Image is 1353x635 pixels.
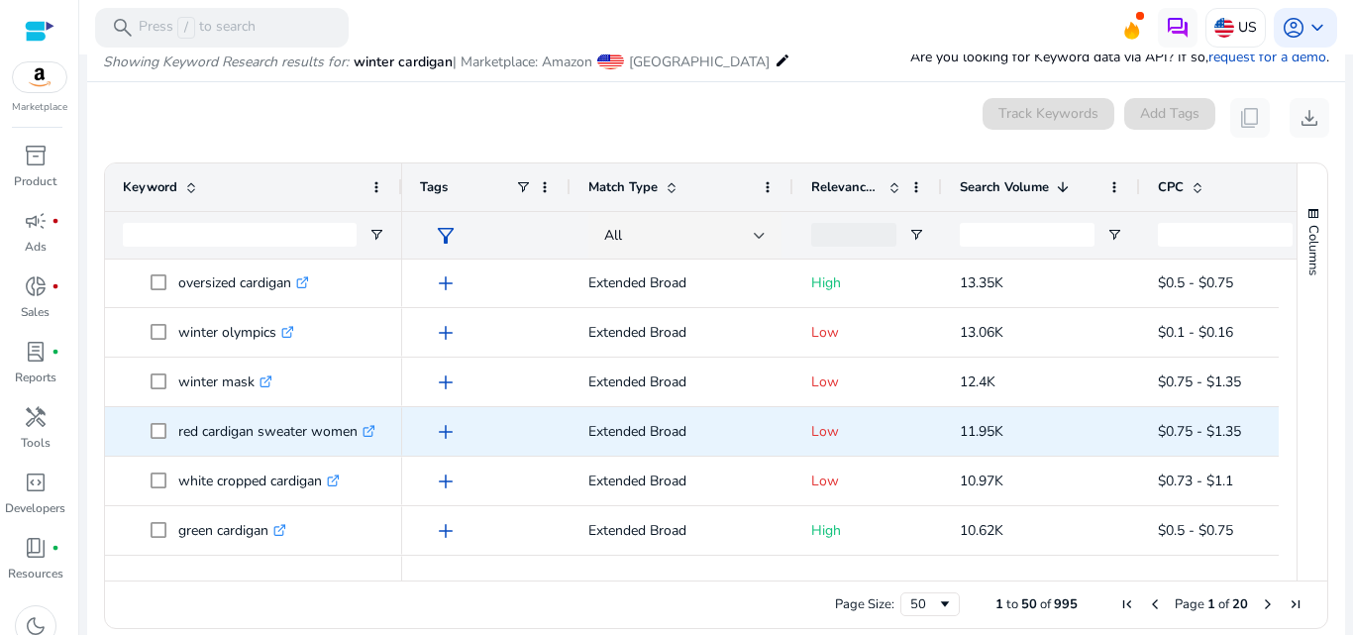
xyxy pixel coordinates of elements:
p: Extended Broad [588,312,776,353]
span: All [604,226,622,245]
p: red cardigan sweater women [178,411,375,452]
span: add [434,271,458,295]
div: Page Size [900,592,960,616]
span: 11.95K [960,422,1003,441]
i: Showing Keyword Research results for: [103,53,349,71]
p: Resources [8,565,63,582]
span: Tags [420,178,448,196]
span: download [1298,106,1321,130]
span: add [434,470,458,493]
span: Page [1175,595,1204,613]
span: Relevance Score [811,178,881,196]
p: Tools [21,434,51,452]
span: lab_profile [24,340,48,364]
div: Page Size: [835,595,894,613]
p: Low [811,312,924,353]
button: Open Filter Menu [1106,227,1122,243]
p: Product [14,172,56,190]
span: account_circle [1282,16,1305,40]
span: keyboard_arrow_down [1305,16,1329,40]
p: Press to search [139,17,256,39]
span: 10.62K [960,521,1003,540]
span: CPC [1158,178,1184,196]
p: green cardigan [178,510,286,551]
span: 12.4K [960,372,995,391]
mat-icon: edit [775,49,790,72]
span: book_4 [24,536,48,560]
p: winter mask [178,362,272,402]
span: Search Volume [960,178,1049,196]
div: Next Page [1260,596,1276,612]
span: search [111,16,135,40]
span: add [434,321,458,345]
input: CPC Filter Input [1158,223,1293,247]
span: | Marketplace: Amazon [453,53,592,71]
span: 1 [1207,595,1215,613]
span: of [1040,595,1051,613]
p: Extended Broad [588,263,776,303]
span: of [1218,595,1229,613]
span: add [434,370,458,394]
span: add [434,420,458,444]
button: Open Filter Menu [908,227,924,243]
span: $0.73 - $1.1 [1158,472,1233,490]
span: campaign [24,209,48,233]
span: $0.1 - $0.16 [1158,323,1233,342]
span: filter_alt [434,224,458,248]
p: Extended Broad [588,510,776,551]
div: 50 [910,595,937,613]
p: Extended Broad [588,560,776,600]
p: white cropped cardigan [178,461,340,501]
div: Last Page [1288,596,1303,612]
span: 10.97K [960,472,1003,490]
span: fiber_manual_record [52,544,59,552]
span: winter cardigan [354,53,453,71]
span: 995 [1054,595,1078,613]
span: fiber_manual_record [52,217,59,225]
span: inventory_2 [24,144,48,167]
span: [GEOGRAPHIC_DATA] [629,53,770,71]
button: Open Filter Menu [368,227,384,243]
div: First Page [1119,596,1135,612]
p: Extended Broad [588,461,776,501]
p: Low [811,411,924,452]
input: Keyword Filter Input [123,223,357,247]
p: High [811,263,924,303]
p: High [811,560,924,600]
span: 50 [1021,595,1037,613]
span: $0.75 - $1.35 [1158,422,1241,441]
p: Developers [5,499,65,517]
p: Extended Broad [588,411,776,452]
span: 20 [1232,595,1248,613]
img: amazon.svg [13,62,66,92]
span: donut_small [24,274,48,298]
p: Marketplace [12,100,67,115]
span: 13.35K [960,273,1003,292]
span: handyman [24,405,48,429]
span: $0.5 - $0.75 [1158,273,1233,292]
span: $0.75 - $1.35 [1158,372,1241,391]
p: High [811,510,924,551]
span: / [177,17,195,39]
p: Low [811,362,924,402]
div: Previous Page [1147,596,1163,612]
p: oversized cardigan [178,263,309,303]
span: add [434,519,458,543]
p: Extended Broad [588,362,776,402]
p: Low [811,461,924,501]
p: Ads [25,238,47,256]
span: $0.5 - $0.75 [1158,521,1233,540]
button: download [1290,98,1329,138]
p: US [1238,10,1257,45]
span: 1 [995,595,1003,613]
p: Reports [15,369,56,386]
p: winter olympics [178,312,294,353]
img: us.svg [1214,18,1234,38]
span: fiber_manual_record [52,282,59,290]
span: Columns [1304,225,1322,275]
span: fiber_manual_record [52,348,59,356]
span: code_blocks [24,471,48,494]
span: Match Type [588,178,658,196]
p: Sales [21,303,50,321]
span: 13.06K [960,323,1003,342]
